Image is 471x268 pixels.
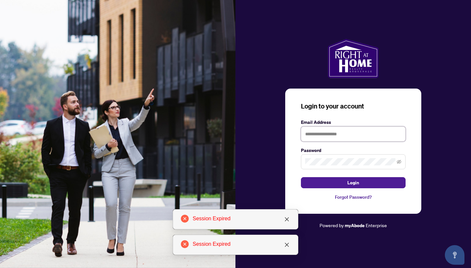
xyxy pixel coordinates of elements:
[181,215,189,223] span: close-circle
[301,193,406,201] a: Forgot Password?
[301,102,406,111] h3: Login to your account
[284,242,289,247] span: close
[445,245,464,265] button: Open asap
[301,119,406,126] label: Email Address
[193,215,290,223] div: Session Expired
[301,177,406,188] button: Login
[181,240,189,248] span: close-circle
[301,147,406,154] label: Password
[328,39,378,78] img: ma-logo
[284,217,289,222] span: close
[283,216,290,223] a: Close
[366,222,387,228] span: Enterprise
[283,241,290,248] a: Close
[347,177,359,188] span: Login
[397,159,401,164] span: eye-invisible
[320,222,344,228] span: Powered by
[193,240,290,248] div: Session Expired
[345,222,365,229] a: myAbode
